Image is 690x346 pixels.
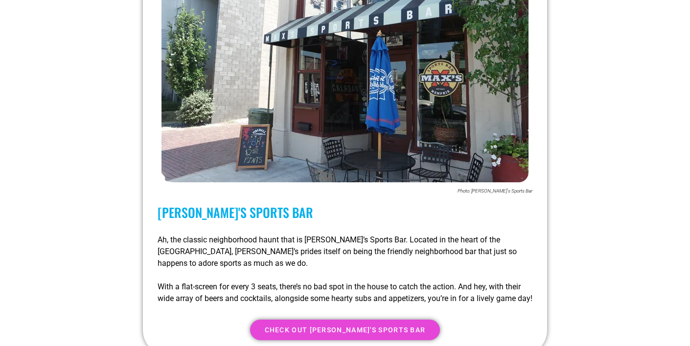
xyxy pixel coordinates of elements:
[158,281,532,304] p: With a flat-screen for every 3 seats, there’s no bad spot in the house to catch the action. And h...
[158,203,313,222] a: [PERSON_NAME]'s Sports Bar
[265,326,426,333] span: Check out [PERSON_NAME]'s Sports Bar
[158,234,532,269] p: Ah, the classic neighborhood haunt that is [PERSON_NAME]’s Sports Bar. Located in the heart of th...
[158,187,532,195] figcaption: Photo: [PERSON_NAME]'s Sports Bar
[250,320,440,340] a: Check out [PERSON_NAME]'s Sports Bar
